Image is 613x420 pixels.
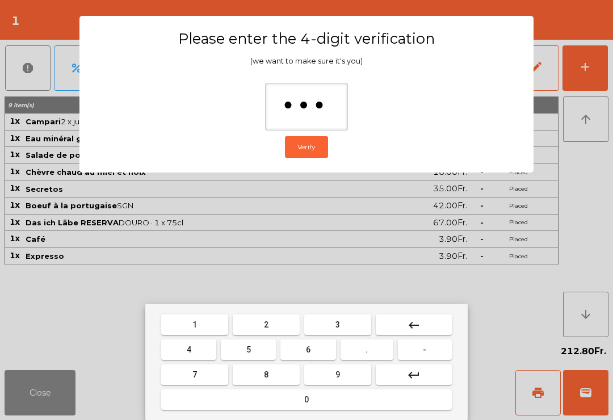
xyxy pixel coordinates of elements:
button: 8 [233,364,300,385]
span: 4 [187,345,191,354]
button: 1 [161,314,228,335]
button: 0 [161,389,452,410]
span: (we want to make sure it's you) [250,57,363,65]
button: 3 [304,314,371,335]
button: . [341,339,393,360]
button: 7 [161,364,228,385]
h3: Please enter the 4-digit verification [102,30,511,48]
span: . [366,345,368,354]
button: 4 [161,339,216,360]
button: 2 [233,314,300,335]
span: 6 [306,345,310,354]
mat-icon: keyboard_backspace [407,318,421,332]
span: 8 [264,370,268,379]
span: 1 [192,320,197,329]
span: 5 [246,345,251,354]
span: 9 [335,370,340,379]
button: 6 [280,339,335,360]
mat-icon: keyboard_return [407,368,421,382]
span: 0 [304,395,309,404]
button: 9 [304,364,371,385]
button: 5 [221,339,276,360]
span: 2 [264,320,268,329]
span: 3 [335,320,340,329]
button: - [398,339,452,360]
button: Verify [285,136,328,158]
span: 7 [192,370,197,379]
span: - [423,345,426,354]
